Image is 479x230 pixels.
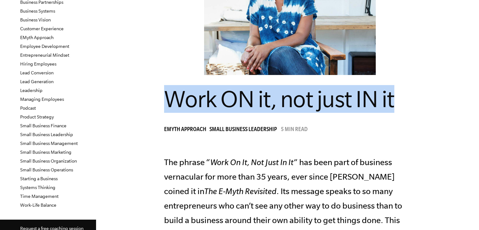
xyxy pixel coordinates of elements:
[20,17,51,22] a: Business Vision
[20,141,78,146] a: Small Business Management
[281,127,308,133] p: 5 min read
[20,158,77,164] a: Small Business Organization
[20,123,66,128] a: Small Business Finance
[210,158,294,167] i: Work On It, Not Just In It
[20,35,54,40] a: EMyth Approach
[20,132,73,137] a: Small Business Leadership
[164,127,206,133] span: EMyth Approach
[20,53,69,58] a: Entrepreneurial Mindset
[164,86,394,112] span: Work ON it, not just IN it
[204,187,277,196] i: The E-Myth Revisited
[20,26,64,31] a: Customer Experience
[20,44,69,49] a: Employee Development
[20,97,64,102] a: Managing Employees
[20,176,58,181] a: Starting a Business
[209,127,277,133] span: Small Business Leadership
[164,127,209,133] a: EMyth Approach
[20,114,54,119] a: Product Strategy
[20,150,71,155] a: Small Business Marketing
[20,79,54,84] a: Lead Generation
[20,194,59,199] a: Time Management
[20,203,56,208] a: Work-Life Balance
[209,127,280,133] a: Small Business Leadership
[20,61,56,66] a: Hiring Employees
[20,88,43,93] a: Leadership
[448,200,479,230] iframe: Chat Widget
[20,70,54,75] a: Lead Conversion
[20,167,73,172] a: Small Business Operations
[20,106,36,111] a: Podcast
[20,185,55,190] a: Systems Thinking
[20,9,55,14] a: Business Systems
